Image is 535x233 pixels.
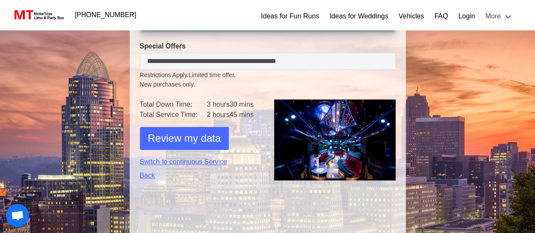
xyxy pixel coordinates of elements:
a: [PHONE_NUMBER] [70,6,142,24]
span: 30 mins [230,101,254,108]
span: 45 mins [230,111,254,118]
span: Review my data [148,131,221,146]
a: FAQ [434,11,448,21]
small: Restrictions Apply. [140,72,396,89]
a: Login [458,11,475,21]
span: Limited time offer. [189,71,236,80]
a: Ideas for Weddings [329,11,388,21]
td: Total Service Time: [140,110,207,120]
a: More [480,8,518,25]
a: Switch to continuous Service [140,157,261,167]
a: Vehicles [399,11,424,21]
a: Ideas for Fun Runs [261,11,319,21]
img: 1.png [274,99,396,180]
td: 3 hours [207,99,261,110]
a: Back [140,170,261,181]
label: Special Offers [140,41,396,51]
button: Review my data [140,127,229,150]
span: New purchases only. [140,80,396,89]
td: 2 hours [207,110,261,120]
td: Total Down Time: [140,99,207,110]
img: MotorToys Logo [12,9,65,21]
a: Open chat [6,204,29,227]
